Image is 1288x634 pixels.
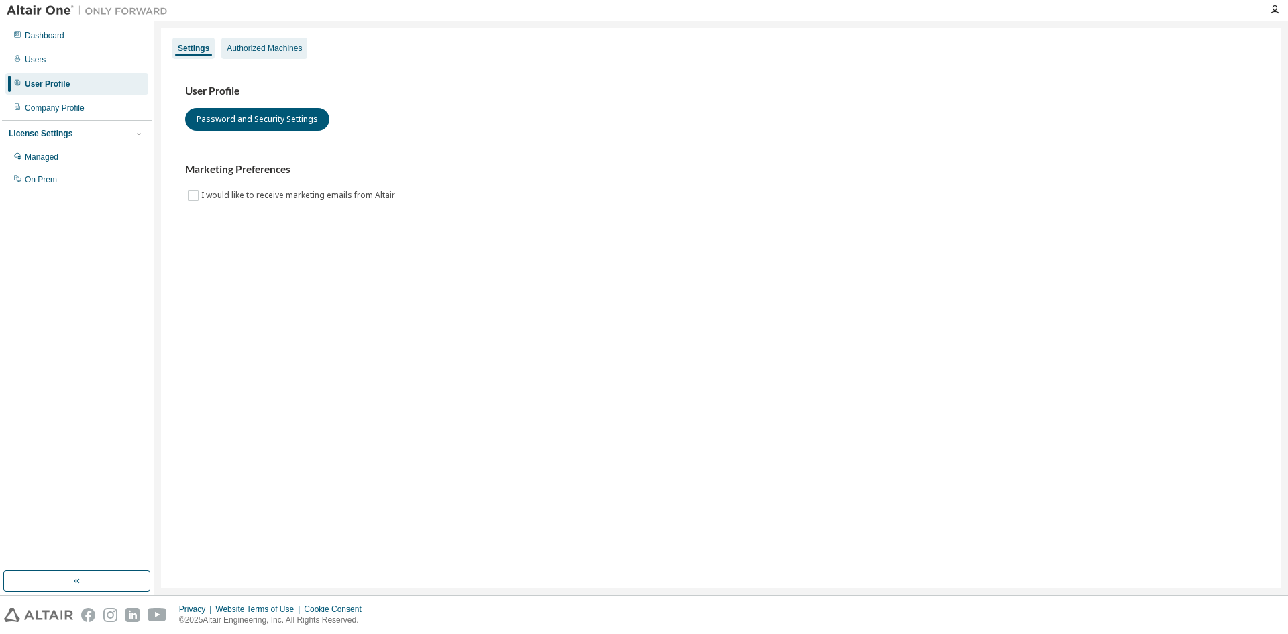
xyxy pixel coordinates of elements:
div: Settings [178,43,209,54]
h3: User Profile [185,85,1257,98]
div: Company Profile [25,103,85,113]
div: Authorized Machines [227,43,302,54]
img: linkedin.svg [125,608,140,622]
img: instagram.svg [103,608,117,622]
div: Managed [25,152,58,162]
label: I would like to receive marketing emails from Altair [201,187,398,203]
img: altair_logo.svg [4,608,73,622]
p: © 2025 Altair Engineering, Inc. All Rights Reserved. [179,615,370,626]
div: Privacy [179,604,215,615]
img: youtube.svg [148,608,167,622]
h3: Marketing Preferences [185,163,1257,176]
div: Website Terms of Use [215,604,304,615]
div: Dashboard [25,30,64,41]
div: User Profile [25,78,70,89]
img: facebook.svg [81,608,95,622]
button: Password and Security Settings [185,108,329,131]
div: Users [25,54,46,65]
img: Altair One [7,4,174,17]
div: On Prem [25,174,57,185]
div: Cookie Consent [304,604,369,615]
div: License Settings [9,128,72,139]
